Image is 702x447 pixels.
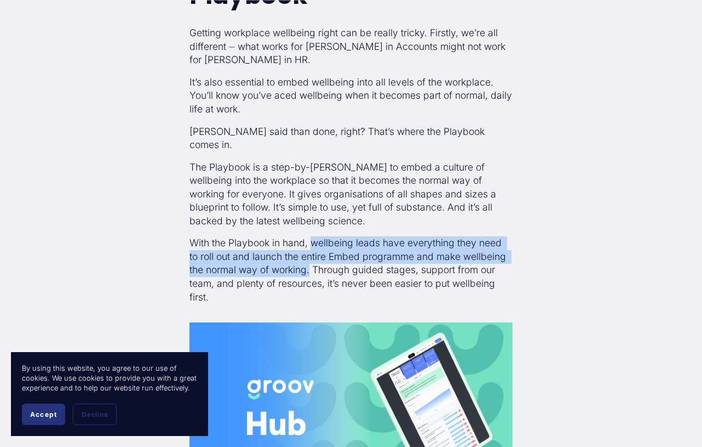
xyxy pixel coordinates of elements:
p: The Playbook is a step-by-[PERSON_NAME] to embed a culture of wellbeing into the workplace so tha... [189,161,513,228]
span: Accept [30,410,57,418]
button: Decline [73,404,117,425]
p: [PERSON_NAME] said than done, right? That’s where the Playbook comes in. [189,125,513,152]
span: Decline [82,410,108,418]
button: Accept [22,404,65,425]
p: Getting workplace wellbeing right can be really tricky. Firstly, we’re all different ⏤ what works... [189,26,513,67]
section: Cookie banner [11,352,208,436]
p: By using this website, you agree to our use of cookies. We use cookies to provide you with a grea... [22,363,197,393]
p: It’s also essential to embed wellbeing into all levels of the workplace. You’ll know you’ve aced ... [189,76,513,116]
p: With the Playbook in hand, wellbeing leads have everything they need to roll out and launch the e... [189,236,513,304]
